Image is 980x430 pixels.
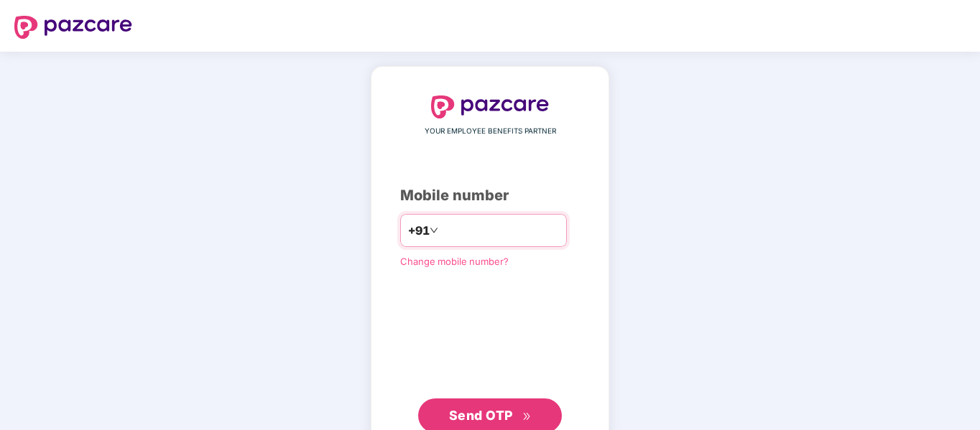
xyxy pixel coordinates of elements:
[430,226,438,235] span: down
[431,95,549,118] img: logo
[425,126,556,137] span: YOUR EMPLOYEE BENEFITS PARTNER
[522,412,532,421] span: double-right
[14,16,132,39] img: logo
[400,256,509,267] a: Change mobile number?
[408,222,430,240] span: +91
[449,408,513,423] span: Send OTP
[400,184,580,207] div: Mobile number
